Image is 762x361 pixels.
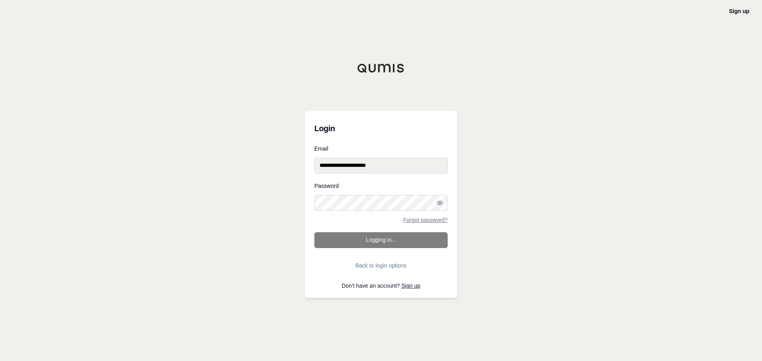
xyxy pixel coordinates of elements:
[314,146,448,151] label: Email
[314,283,448,288] p: Don't have an account?
[357,63,405,73] img: Qumis
[402,283,420,289] a: Sign up
[314,183,448,189] label: Password
[314,258,448,273] button: Back to login options
[729,8,749,14] a: Sign up
[403,217,448,223] a: Forgot password?
[314,120,448,136] h3: Login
